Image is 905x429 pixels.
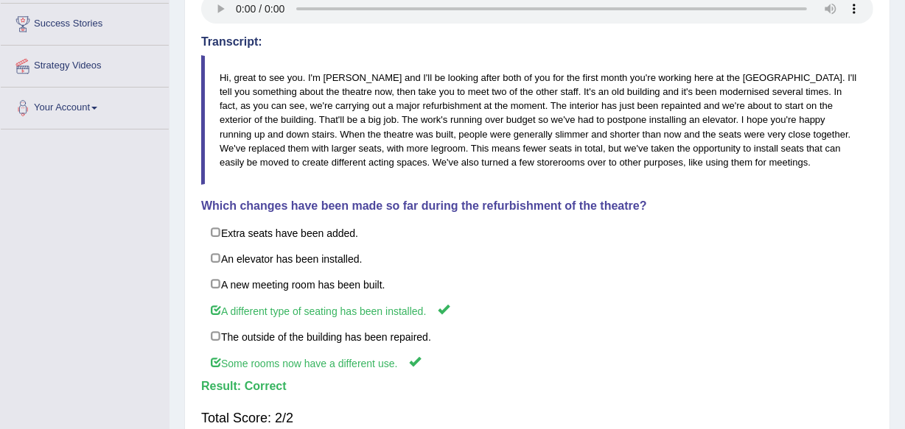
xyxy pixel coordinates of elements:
[201,297,873,324] label: A different type of seating has been installed.
[201,199,873,213] h4: Which changes have been made so far during the refurbishment of the theatre?
[201,35,873,49] h4: Transcript:
[201,349,873,376] label: Some rooms now have a different use.
[201,323,873,350] label: The outside of the building has been repaired.
[201,271,873,297] label: A new meeting room has been built.
[201,219,873,246] label: Extra seats have been added.
[201,380,873,393] h4: Result:
[1,4,169,40] a: Success Stories
[201,55,873,185] blockquote: Hi, great to see you. I'm [PERSON_NAME] and I'll be looking after both of you for the first month...
[1,88,169,124] a: Your Account
[1,46,169,82] a: Strategy Videos
[201,245,873,272] label: An elevator has been installed.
